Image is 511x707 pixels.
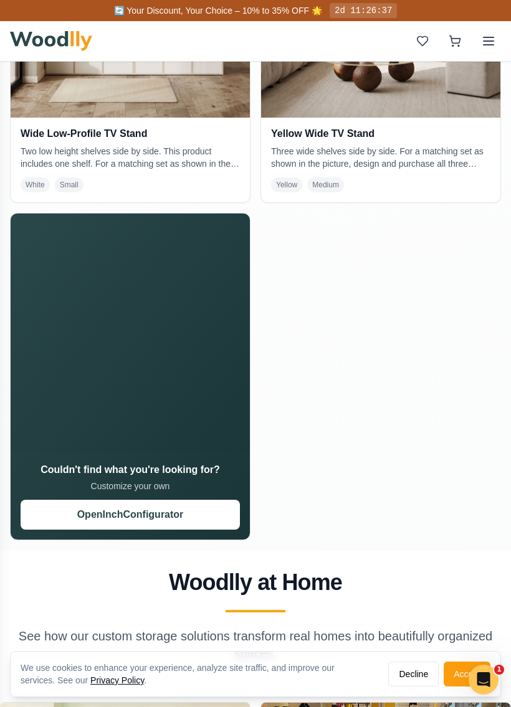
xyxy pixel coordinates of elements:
p: Customize your own [21,480,240,492]
p: Two low height shelves side by side. This product includes one shelf. For a matching set as shown... [21,145,240,170]
video: Your browser does not support the video tag. [11,213,250,452]
h3: Couldn't find what you're looking for? [21,462,240,477]
div: We use cookies to enhance your experience, analyze site traffic, and improve our services. See our . [21,662,378,686]
p: Three wide shelves side by side. For a matching set as shown in the picture, design and purchase ... [271,145,490,170]
h3: Wide Low-Profile TV Stand [21,128,240,140]
span: 1 [494,665,504,675]
button: Decline [388,662,439,686]
span: Small [55,177,84,192]
img: Woodlly [10,31,92,51]
iframe: Intercom live chat [469,665,499,695]
span: 🔄 Your Discount, Your Choice – 10% to 35% OFF 🌟 [114,6,322,16]
p: See how our custom storage solutions transform real homes into beautifully organized spaces. [16,627,495,662]
h3: Yellow Wide TV Stand [271,128,490,140]
h2: Woodlly at Home [15,570,496,595]
span: White [21,177,50,192]
div: 2d 11:26:37 [330,3,397,18]
button: OpenInchConfigurator [21,500,240,530]
a: Privacy Policy [90,675,144,685]
span: Medium [307,177,344,192]
span: Yellow [271,177,302,192]
button: Accept [444,662,490,686]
